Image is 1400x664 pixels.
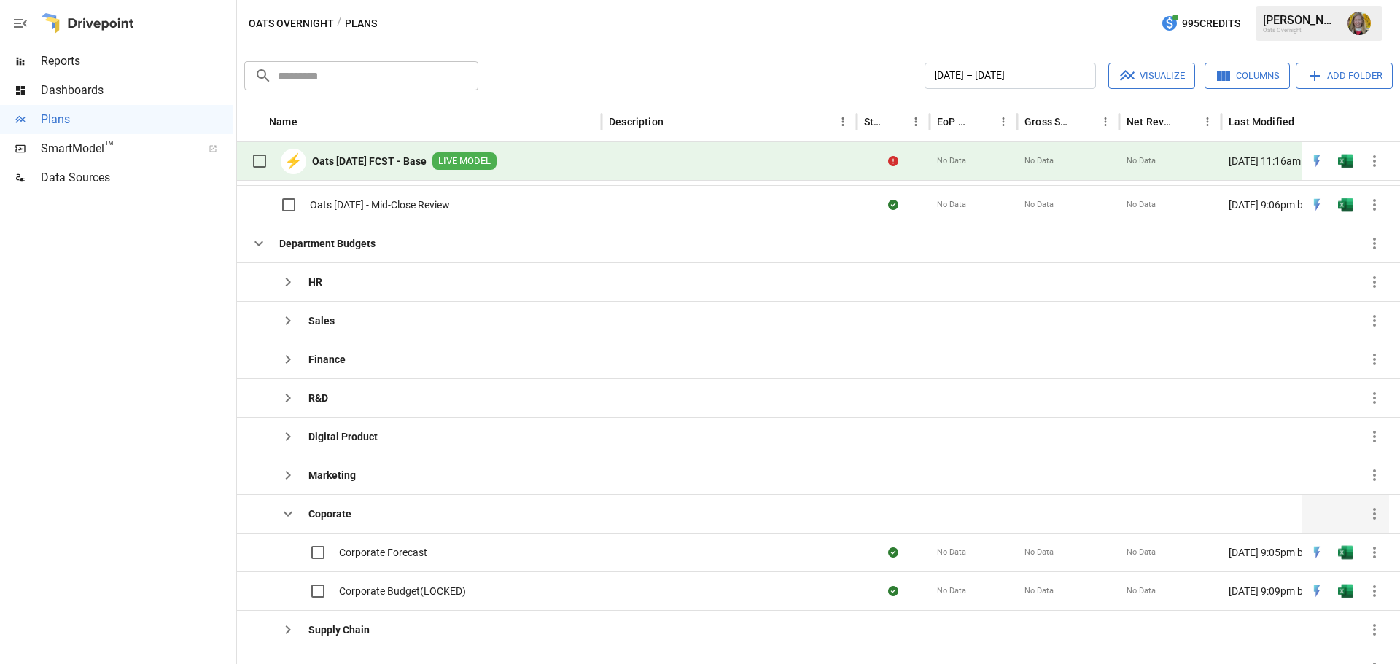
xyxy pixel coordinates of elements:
button: Sort [1177,112,1197,132]
span: No Data [1024,155,1054,167]
span: No Data [1127,155,1156,167]
button: Oats Overnight [249,15,334,33]
div: Open in Excel [1338,154,1353,168]
div: Open in Quick Edit [1310,584,1324,598]
img: g5qfjXmAAAAABJRU5ErkJggg== [1338,584,1353,598]
span: No Data [1127,547,1156,558]
button: Description column menu [833,112,853,132]
span: LIVE MODEL [432,155,497,168]
img: quick-edit-flash.b8aec18c.svg [1310,154,1324,168]
span: Plans [41,111,233,128]
button: Visualize [1108,63,1195,89]
button: Sort [299,112,319,132]
img: quick-edit-flash.b8aec18c.svg [1310,198,1324,212]
span: Reports [41,52,233,70]
div: Open in Quick Edit [1310,545,1324,560]
div: Sync complete [888,545,898,560]
div: Status [864,116,884,128]
button: Sort [665,112,685,132]
div: Open in Excel [1338,545,1353,560]
b: Finance [308,352,346,367]
div: Sync complete [888,584,898,598]
span: SmartModel [41,140,192,157]
b: Digital Product [308,429,378,444]
button: EoP Cash column menu [993,112,1014,132]
button: Sort [1369,112,1389,132]
div: [PERSON_NAME] [1263,13,1339,27]
span: No Data [1127,199,1156,211]
button: Status column menu [906,112,926,132]
span: No Data [937,585,966,597]
div: Last Modified [1229,116,1294,128]
img: quick-edit-flash.b8aec18c.svg [1310,584,1324,598]
div: Description [609,116,664,128]
span: Oats [DATE] - Mid-Close Review [310,198,450,212]
img: Jackie Ghantous [1347,12,1371,35]
span: Corporate Forecast [339,545,427,560]
b: Oats [DATE] FCST - Base [312,154,427,168]
b: Department Budgets [279,236,376,251]
span: No Data [1024,585,1054,597]
b: Sales [308,313,335,328]
div: Open in Quick Edit [1310,154,1324,168]
div: Oats Overnight [1263,27,1339,34]
b: R&D [308,391,328,405]
div: Sync complete [888,198,898,212]
div: Open in Excel [1338,584,1353,598]
img: g5qfjXmAAAAABJRU5ErkJggg== [1338,198,1353,212]
div: Name [269,116,297,128]
div: Gross Sales [1024,116,1073,128]
div: Net Revenue [1127,116,1175,128]
button: [DATE] – [DATE] [925,63,1096,89]
span: No Data [937,199,966,211]
button: Jackie Ghantous [1339,3,1380,44]
span: 995 Credits [1182,15,1240,33]
img: g5qfjXmAAAAABJRU5ErkJggg== [1338,154,1353,168]
b: Marketing [308,468,356,483]
span: No Data [1127,585,1156,597]
button: 995Credits [1155,10,1246,37]
div: Open in Quick Edit [1310,198,1324,212]
button: Sort [885,112,906,132]
button: Net Revenue column menu [1197,112,1218,132]
span: No Data [937,547,966,558]
b: HR [308,275,322,289]
b: Coporate [308,507,351,521]
button: Sort [1296,112,1316,132]
span: No Data [937,155,966,167]
span: ™ [104,138,114,156]
div: EoP Cash [937,116,971,128]
button: Add Folder [1296,63,1393,89]
div: ⚡ [281,149,306,174]
button: Gross Sales column menu [1095,112,1116,132]
button: Sort [973,112,993,132]
button: Columns [1205,63,1290,89]
span: Dashboards [41,82,233,99]
button: Sort [1075,112,1095,132]
b: Supply Chain [308,622,370,637]
div: Open in Excel [1338,198,1353,212]
span: No Data [1024,547,1054,558]
img: quick-edit-flash.b8aec18c.svg [1310,545,1324,560]
span: Data Sources [41,169,233,187]
div: / [337,15,342,33]
img: g5qfjXmAAAAABJRU5ErkJggg== [1338,545,1353,560]
span: Corporate Budget(LOCKED) [339,584,466,598]
span: No Data [1024,199,1054,211]
div: Error during sync. [888,154,898,168]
